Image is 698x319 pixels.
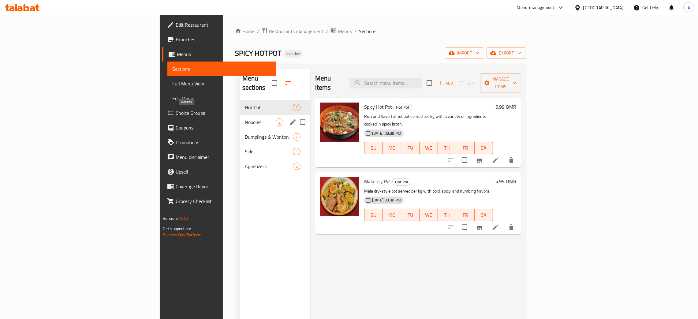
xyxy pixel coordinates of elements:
[162,179,276,194] a: Coverage Report
[404,144,417,152] span: TU
[401,209,420,221] button: TU
[167,76,276,91] a: Full Menu View
[176,168,271,175] span: Upsell
[172,80,271,87] span: Full Menu View
[385,211,399,220] span: MO
[422,211,435,220] span: WE
[163,225,191,233] span: Get support on:
[404,211,417,220] span: TU
[176,109,271,117] span: Choice Groups
[293,163,300,169] span: 5
[293,148,300,155] div: items
[240,159,310,174] div: Appetizers5
[383,142,401,154] button: MO
[394,104,412,111] span: Hot Pot
[293,163,300,170] div: items
[162,17,276,32] a: Edit Restaurant
[245,148,293,155] div: Side
[269,28,323,35] span: Restaurants management
[162,164,276,179] a: Upsell
[262,27,323,35] a: Restaurants management
[354,28,356,35] li: /
[349,78,422,88] input: search
[492,156,499,164] a: Edit menu item
[364,187,493,195] p: Mala dry-style pot served per kg with bold, spicy, and numbing flavors.
[162,135,276,150] a: Promotions
[276,119,283,125] span: 2
[480,73,521,92] button: Manage items
[176,139,271,146] span: Promotions
[364,177,391,186] span: Mala Dry Pot
[475,209,493,221] button: SA
[176,153,271,161] span: Menu disclaimer
[437,80,454,87] span: Add
[167,62,276,76] a: Sections
[383,209,401,221] button: MO
[320,103,359,142] img: Spicy Hot Pot
[456,142,475,154] button: FR
[458,221,471,234] span: Select to update
[162,32,276,47] a: Branches
[235,27,526,35] nav: breadcrumb
[315,74,342,92] h2: Menu items
[176,183,271,190] span: Coverage Report
[163,231,202,239] a: Support.OpsPlatform
[179,214,188,222] span: 1.0.0
[393,178,411,186] span: Hot Pot
[456,209,475,221] button: FR
[338,28,352,35] span: Menus
[240,115,310,129] div: Noodles2edit
[162,150,276,164] a: Menu disclaimer
[495,177,516,186] h6: 6.99 OMR
[359,28,376,35] span: Sections
[268,77,281,89] span: Select all sections
[288,118,297,127] button: edit
[293,104,300,111] div: items
[423,77,436,89] span: Select section
[367,144,380,152] span: SU
[438,209,456,221] button: TH
[491,49,521,57] span: export
[296,76,310,90] button: Add section
[401,142,420,154] button: TU
[475,142,493,154] button: SA
[245,163,293,170] span: Appetizers
[172,95,271,102] span: Edit Menu
[162,120,276,135] a: Coupons
[177,51,271,58] span: Menus
[293,105,300,111] span: 2
[472,153,487,167] button: Branch-specific-item
[240,100,310,115] div: Hot Pot2
[445,47,484,59] button: import
[176,36,271,43] span: Branches
[281,76,296,90] span: Sort sections
[370,130,404,136] span: [DATE] 03:38 PM
[245,133,293,141] span: Dumplings & Wonton
[172,65,271,73] span: Sections
[240,144,310,159] div: Side1
[420,142,438,154] button: WE
[364,209,383,221] button: SU
[162,47,276,62] a: Menus
[364,113,493,128] p: Rich and flavorful hot pot served per kg with a variety of ingredients cooked in spicy broth.
[167,91,276,106] a: Edit Menu
[459,144,472,152] span: FR
[162,106,276,120] a: Choice Groups
[517,4,554,11] div: Menu-management
[504,220,519,235] button: delete
[176,197,271,205] span: Grocery Checklist
[420,209,438,221] button: WE
[504,153,519,167] button: delete
[438,142,456,154] button: TH
[450,49,479,57] span: import
[293,133,300,141] div: items
[492,223,499,231] a: Edit menu item
[458,154,471,167] span: Select to update
[245,118,276,126] span: Noodles
[688,4,690,11] span: A
[162,194,276,208] a: Grocery Checklist
[176,21,271,28] span: Edit Restaurant
[240,98,310,176] nav: Menu sections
